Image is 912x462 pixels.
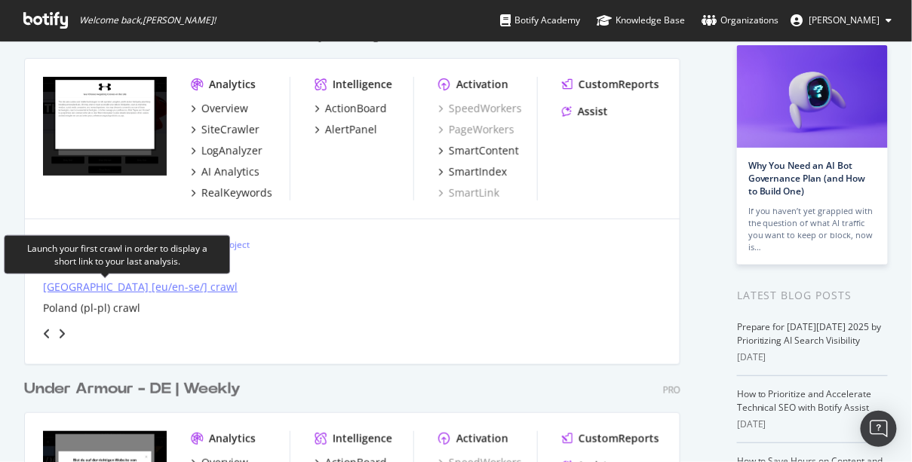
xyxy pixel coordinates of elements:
a: AlertPanel [315,122,377,137]
div: [DATE] [737,350,888,364]
a: CustomReports [562,431,659,446]
div: Analytics [209,77,256,92]
div: LogAnalyzer [201,143,263,158]
div: Launch your first crawl in order to display a short link to your last analysis. [17,242,217,268]
div: AlertPanel [325,122,377,137]
a: PageWorkers [438,122,514,137]
div: SmartContent [449,143,519,158]
a: Poland (pl-pl) crawl [43,301,140,316]
a: SmartLink [438,185,499,200]
a: Why You Need an AI Bot Governance Plan (and How to Build One) [748,159,866,197]
div: Open Intercom Messenger [861,411,897,447]
a: SpeedWorkers [438,101,522,116]
a: Overview [191,101,248,116]
div: Assist [578,104,608,119]
img: Why You Need an AI Bot Governance Plan (and How to Build One) [737,45,888,148]
div: SmartIndex [449,164,507,179]
a: SmartIndex [438,164,507,179]
a: Assist [562,104,608,119]
div: Under Armour - DE | Weekly [24,378,241,400]
div: CustomReports [579,431,659,446]
div: [DATE] [737,418,888,431]
div: CustomReports [579,77,659,92]
div: Activation [456,431,508,446]
a: SmartContent [438,143,519,158]
a: [GEOGRAPHIC_DATA] [eu/en-se/] crawl [43,280,238,295]
div: Overview [201,101,248,116]
div: If you haven’t yet grappled with the question of what AI traffic you want to keep or block, now is… [748,205,877,253]
div: Organizations [702,13,779,28]
div: SiteCrawler [201,122,259,137]
div: Knowledge Base [597,13,685,28]
span: Welcome back, [PERSON_NAME] ! [79,14,216,26]
a: Under Armour - DE | Weekly [24,378,247,400]
a: RealKeywords [191,185,272,200]
a: How to Prioritize and Accelerate Technical SEO with Botify Assist [737,387,872,414]
a: Prepare for [DATE][DATE] 2025 by Prioritizing AI Search Visibility [737,320,882,347]
a: ActionBoard [315,101,387,116]
button: [PERSON_NAME] [779,8,904,32]
div: Activation [456,77,508,92]
div: Latest Blog Posts [737,287,888,304]
div: Analytics [209,431,256,446]
div: ActionBoard [325,101,387,116]
div: angle-left [37,322,57,346]
div: AI Analytics [201,164,259,179]
span: Sandra Drevet [809,14,880,26]
a: CustomReports [562,77,659,92]
div: angle-right [57,326,67,341]
div: Pro [663,384,680,396]
img: www.underarmour.co.uk [43,77,167,176]
a: SiteCrawler [191,122,259,137]
div: Intelligence [333,431,392,446]
div: Botify Academy [500,13,580,28]
a: AI Analytics [191,164,259,179]
a: LogAnalyzer [191,143,263,158]
div: Intelligence [333,77,392,92]
div: RealKeywords [201,185,272,200]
